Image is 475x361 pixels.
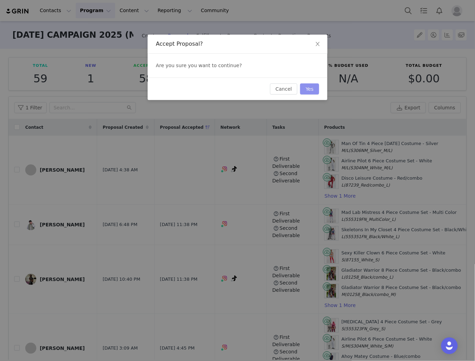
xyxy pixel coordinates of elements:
[270,83,297,94] button: Cancel
[300,83,319,94] button: Yes
[148,54,327,78] div: Are you sure you want to continue?
[308,35,327,54] button: Close
[441,337,458,354] div: Open Intercom Messenger
[156,40,319,48] div: Accept Proposal?
[315,41,320,47] i: icon: close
